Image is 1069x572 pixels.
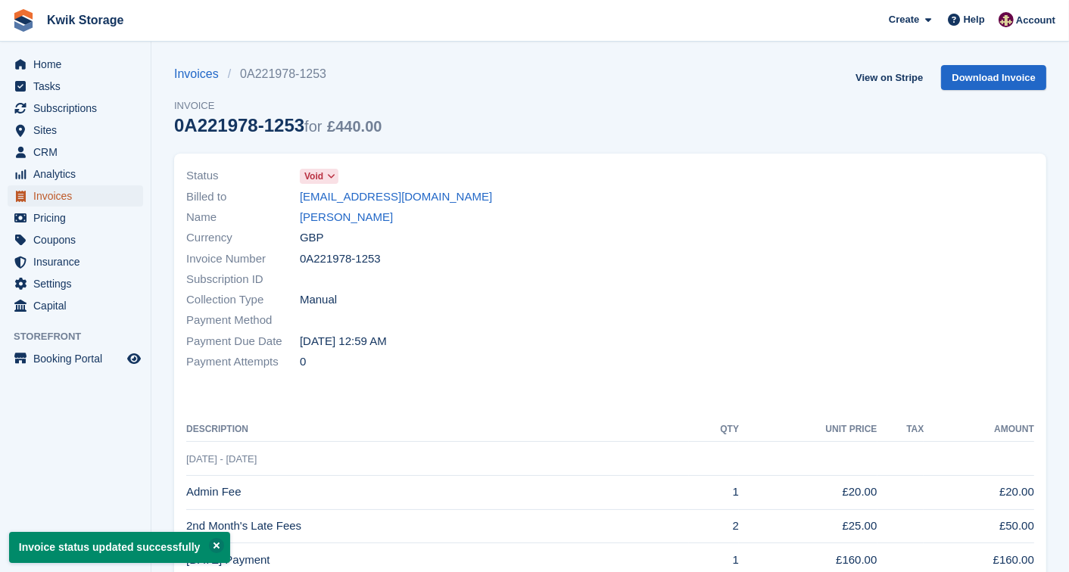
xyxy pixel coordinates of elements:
a: menu [8,348,143,369]
span: Invoice [174,98,382,113]
span: Subscription ID [186,271,300,288]
a: [PERSON_NAME] [300,209,393,226]
span: Collection Type [186,291,300,309]
img: stora-icon-8386f47178a22dfd0bd8f6a31ec36ba5ce8667c1dd55bd0f319d3a0aa187defe.svg [12,9,35,32]
time: 2025-09-24 23:59:59 UTC [300,333,387,350]
span: Home [33,54,124,75]
span: Analytics [33,163,124,185]
td: Admin Fee [186,475,689,509]
span: Payment Due Date [186,333,300,350]
a: menu [8,76,143,97]
span: Booking Portal [33,348,124,369]
span: Billed to [186,188,300,206]
span: [DATE] - [DATE] [186,453,257,465]
span: for [304,118,322,135]
p: Invoice status updated successfully [9,532,230,563]
nav: breadcrumbs [174,65,382,83]
a: menu [8,120,143,141]
span: Capital [33,295,124,316]
span: 0A221978-1253 [300,250,381,268]
span: Pricing [33,207,124,228]
a: menu [8,141,143,163]
span: GBP [300,229,324,247]
th: Tax [877,418,924,442]
td: 2 [689,509,739,543]
th: Amount [924,418,1034,442]
a: Preview store [125,350,143,368]
a: menu [8,185,143,207]
span: Sites [33,120,124,141]
span: Account [1016,13,1055,28]
span: Status [186,167,300,185]
td: £25.00 [739,509,877,543]
a: menu [8,273,143,294]
td: 2nd Month's Late Fees [186,509,689,543]
a: menu [8,54,143,75]
span: Manual [300,291,337,309]
span: Void [304,169,323,183]
span: Insurance [33,251,124,272]
span: Name [186,209,300,226]
th: Description [186,418,689,442]
a: menu [8,295,143,316]
div: 0A221978-1253 [174,115,382,135]
a: menu [8,229,143,250]
a: menu [8,207,143,228]
span: Help [964,12,985,27]
a: Kwik Storage [41,8,129,33]
span: Create [889,12,919,27]
a: [EMAIL_ADDRESS][DOMAIN_NAME] [300,188,492,206]
th: QTY [689,418,739,442]
span: Payment Method [186,312,300,329]
img: ellie tragonette [999,12,1014,27]
span: £440.00 [327,118,382,135]
span: Settings [33,273,124,294]
td: 1 [689,475,739,509]
span: Invoices [33,185,124,207]
span: Storefront [14,329,151,344]
td: £20.00 [924,475,1034,509]
span: Coupons [33,229,124,250]
a: menu [8,163,143,185]
span: Invoice Number [186,250,300,268]
a: Download Invoice [941,65,1046,90]
td: £20.00 [739,475,877,509]
td: £50.00 [924,509,1034,543]
a: menu [8,251,143,272]
th: Unit Price [739,418,877,442]
span: Currency [186,229,300,247]
a: menu [8,98,143,119]
span: CRM [33,141,124,163]
span: Tasks [33,76,124,97]
span: 0 [300,353,306,371]
a: View on Stripe [849,65,929,90]
a: Invoices [174,65,228,83]
span: Payment Attempts [186,353,300,371]
span: Subscriptions [33,98,124,119]
a: Void [300,167,338,185]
